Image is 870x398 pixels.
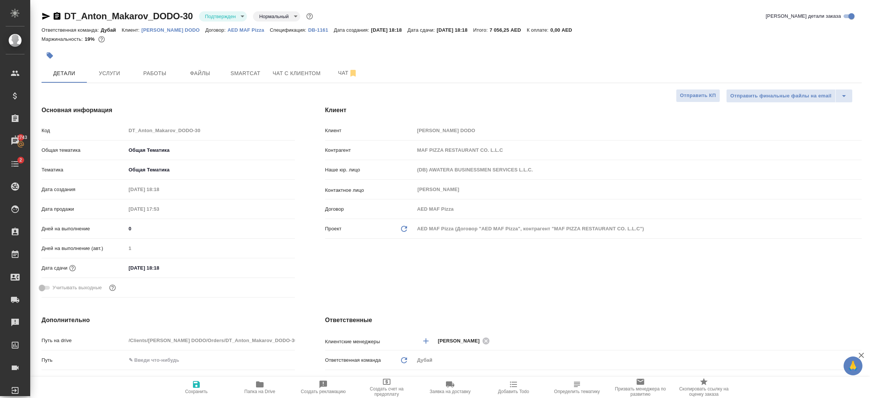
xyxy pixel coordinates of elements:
[227,69,264,78] span: Smartcat
[126,243,295,254] input: Пустое поле
[126,373,295,386] div: ✎ Введи что-нибудь
[42,127,126,134] p: Код
[257,13,291,20] button: Нормальный
[334,27,371,33] p: Дата создания:
[325,187,415,194] p: Контактное лицо
[182,69,218,78] span: Файлы
[349,69,358,78] svg: Отписаться
[325,225,342,233] p: Проект
[185,389,208,394] span: Сохранить
[199,11,247,22] div: Подтвержден
[766,12,841,20] span: [PERSON_NAME] детали заказа
[228,377,292,398] button: Папка на Drive
[42,264,68,272] p: Дата сдачи
[415,164,862,175] input: Пустое поле
[609,377,672,398] button: Призвать менеджера по развитию
[677,386,731,397] span: Скопировать ссылку на оценку заказа
[68,263,77,273] button: Если добавить услуги и заполнить их объемом, то дата рассчитается автоматически
[42,106,295,115] h4: Основная информация
[330,68,366,78] span: Чат
[42,147,126,154] p: Общая тематика
[473,27,489,33] p: Итого:
[126,355,295,366] input: ✎ Введи что-нибудь
[97,34,106,44] button: 5680.50 AED;
[108,283,117,293] button: Выбери, если сб и вс нужно считать рабочими днями для выполнения заказа.
[430,389,470,394] span: Заявка на доставку
[418,377,482,398] button: Заявка на доставку
[545,377,609,398] button: Определить тематику
[42,36,85,42] p: Маржинальность:
[415,145,862,156] input: Пустое поле
[42,12,51,21] button: Скопировать ссылку для ЯМессенджера
[101,27,122,33] p: Дубай
[417,332,435,350] button: Добавить менеджера
[142,27,205,33] p: [PERSON_NAME] DODO
[52,284,102,292] span: Учитывать выходные
[42,205,126,213] p: Дата продажи
[336,376,377,384] span: Проектная группа
[203,13,238,20] button: Подтвержден
[844,356,862,375] button: 🙏
[42,245,126,252] p: Дней на выполнение (авт.)
[438,337,484,345] span: [PERSON_NAME]
[2,154,28,173] a: 2
[325,205,415,213] p: Договор
[227,26,270,33] a: AED MAF Pizza
[227,27,270,33] p: AED MAF Pizza
[490,27,527,33] p: 7 056,25 AED
[126,164,295,176] div: Общая Тематика
[301,389,346,394] span: Создать рекламацию
[415,354,862,367] div: Дубай
[42,186,126,193] p: Дата создания
[42,166,126,174] p: Тематика
[273,69,321,78] span: Чат с клиентом
[137,69,173,78] span: Работы
[308,27,334,33] p: DB-1161
[205,27,228,33] p: Договор:
[325,338,415,346] p: Клиентские менеджеры
[355,377,418,398] button: Создать счет на предоплату
[554,389,600,394] span: Определить тематику
[613,386,668,397] span: Призвать менеджера по развитию
[126,144,295,157] div: Общая Тематика
[253,11,300,22] div: Подтвержден
[325,106,862,115] h4: Клиент
[15,156,26,164] span: 2
[270,27,308,33] p: Спецификация:
[10,134,32,141] span: 12743
[325,356,381,364] p: Ответственная команда
[325,166,415,174] p: Наше юр. лицо
[359,386,414,397] span: Создать счет на предоплату
[325,147,415,154] p: Контрагент
[726,89,853,103] div: split button
[438,336,492,346] div: [PERSON_NAME]
[42,225,126,233] p: Дней на выполнение
[292,377,355,398] button: Создать рекламацию
[42,316,295,325] h4: Дополнительно
[858,340,859,342] button: Open
[680,91,716,100] span: Отправить КП
[308,26,334,33] a: DB-1161
[551,27,578,33] p: 0,00 AED
[42,337,126,344] p: Путь на drive
[64,11,193,21] a: DT_Anton_Makarov_DODO-30
[91,69,128,78] span: Услуги
[126,125,295,136] input: Пустое поле
[527,27,551,33] p: К оплате:
[371,27,407,33] p: [DATE] 18:18
[415,125,862,136] input: Пустое поле
[126,262,192,273] input: ✎ Введи что-нибудь
[305,11,315,21] button: Доп статусы указывают на важность/срочность заказа
[726,89,836,103] button: Отправить финальные файлы на email
[165,377,228,398] button: Сохранить
[437,27,473,33] p: [DATE] 18:18
[2,132,28,151] a: 12743
[42,376,126,384] p: Направление услуг
[244,389,275,394] span: Папка на Drive
[129,376,286,384] div: ✎ Введи что-нибудь
[52,12,62,21] button: Скопировать ссылку
[142,26,205,33] a: [PERSON_NAME] DODO
[126,204,192,214] input: Пустое поле
[325,127,415,134] p: Клиент
[676,89,720,102] button: Отправить КП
